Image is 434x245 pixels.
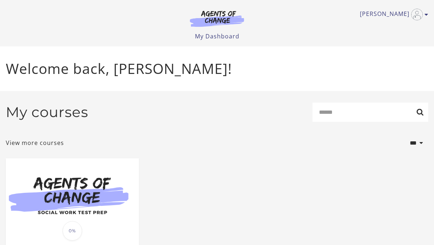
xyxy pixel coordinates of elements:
a: My Dashboard [195,32,239,40]
p: Welcome back, [PERSON_NAME]! [6,58,428,79]
a: View more courses [6,138,64,147]
h2: My courses [6,104,88,121]
span: 0% [63,221,82,241]
img: Agents of Change Logo [182,10,252,27]
a: Toggle menu [360,9,425,20]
